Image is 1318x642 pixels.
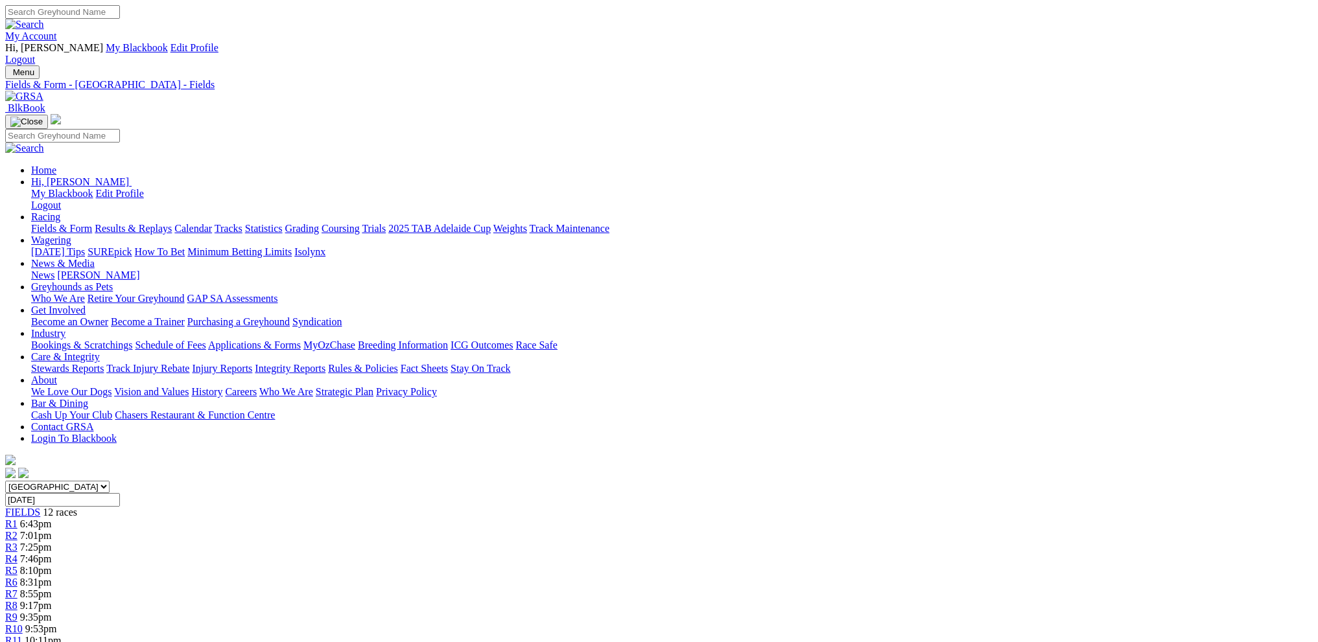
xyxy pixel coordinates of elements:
button: Toggle navigation [5,65,40,79]
a: Fact Sheets [401,363,448,374]
a: Become a Trainer [111,316,185,327]
img: facebook.svg [5,468,16,478]
a: Syndication [292,316,342,327]
div: Bar & Dining [31,409,1313,421]
input: Search [5,129,120,143]
a: Purchasing a Greyhound [187,316,290,327]
a: Stewards Reports [31,363,104,374]
a: BlkBook [5,102,45,113]
img: Search [5,19,44,30]
a: Privacy Policy [376,386,437,397]
span: R7 [5,588,18,599]
a: Weights [493,223,527,234]
span: 6:43pm [20,518,52,529]
a: About [31,374,57,385]
a: Care & Integrity [31,351,100,362]
a: R10 [5,623,23,634]
a: News & Media [31,258,95,269]
a: Trials [362,223,386,234]
a: 2025 TAB Adelaide Cup [388,223,491,234]
div: Get Involved [31,316,1313,328]
span: Menu [13,67,34,77]
a: Hi, [PERSON_NAME] [31,176,132,187]
span: R9 [5,612,18,623]
div: Racing [31,223,1313,235]
a: Isolynx [294,246,325,257]
button: Toggle navigation [5,115,48,129]
a: Calendar [174,223,212,234]
a: Track Maintenance [530,223,609,234]
a: Logout [5,54,35,65]
a: Bar & Dining [31,398,88,409]
a: Fields & Form - [GEOGRAPHIC_DATA] - Fields [5,79,1313,91]
a: GAP SA Assessments [187,293,278,304]
a: Injury Reports [192,363,252,374]
span: Hi, [PERSON_NAME] [31,176,129,187]
a: R3 [5,542,18,553]
a: Greyhounds as Pets [31,281,113,292]
div: Care & Integrity [31,363,1313,374]
span: 9:17pm [20,600,52,611]
a: Get Involved [31,304,86,315]
a: Stay On Track [451,363,510,374]
div: Greyhounds as Pets [31,293,1313,304]
a: ICG Outcomes [451,339,513,350]
a: FIELDS [5,507,40,518]
a: Integrity Reports [255,363,325,374]
a: Grading [285,223,319,234]
a: Home [31,165,56,176]
a: Vision and Values [114,386,189,397]
span: 9:35pm [20,612,52,623]
a: Fields & Form [31,223,92,234]
img: logo-grsa-white.png [51,114,61,124]
img: Search [5,143,44,154]
img: GRSA [5,91,43,102]
a: Schedule of Fees [135,339,206,350]
a: Careers [225,386,257,397]
a: Who We Are [31,293,85,304]
div: Industry [31,339,1313,351]
a: Wagering [31,235,71,246]
a: R8 [5,600,18,611]
a: R1 [5,518,18,529]
a: R4 [5,553,18,564]
a: My Blackbook [31,188,93,199]
a: Logout [31,200,61,211]
a: R2 [5,530,18,541]
a: Cash Up Your Club [31,409,112,420]
a: Track Injury Rebate [106,363,189,374]
span: 8:31pm [20,577,52,588]
div: Hi, [PERSON_NAME] [31,188,1313,211]
img: Close [10,117,43,127]
a: R5 [5,565,18,576]
a: Race Safe [515,339,557,350]
a: Strategic Plan [316,386,373,397]
a: History [191,386,222,397]
div: News & Media [31,269,1313,281]
a: Results & Replays [95,223,172,234]
a: How To Bet [135,246,185,257]
a: Minimum Betting Limits [187,246,292,257]
span: Hi, [PERSON_NAME] [5,42,103,53]
a: R6 [5,577,18,588]
a: Retire Your Greyhound [88,293,185,304]
a: SUREpick [88,246,132,257]
a: [PERSON_NAME] [57,269,139,281]
a: Breeding Information [358,339,448,350]
img: twitter.svg [18,468,29,478]
div: My Account [5,42,1313,65]
a: Statistics [245,223,283,234]
span: BlkBook [8,102,45,113]
a: Bookings & Scratchings [31,339,132,350]
div: Wagering [31,246,1313,258]
span: 7:01pm [20,530,52,541]
a: News [31,269,54,281]
a: Contact GRSA [31,421,93,432]
a: Edit Profile [171,42,218,53]
a: We Love Our Dogs [31,386,112,397]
